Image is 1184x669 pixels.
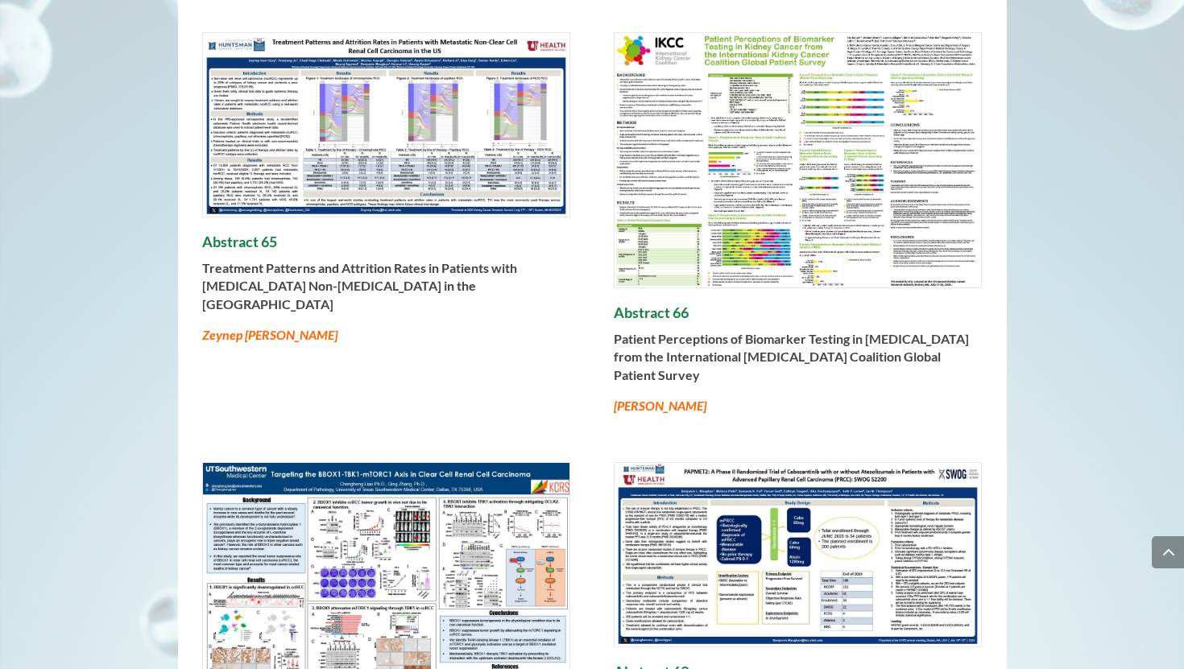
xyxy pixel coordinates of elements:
strong: Treatment Patterns and Attrition Rates in Patients with [MEDICAL_DATA] Non-[MEDICAL_DATA] in the ... [202,260,517,312]
img: 69_Maughan_Benjamin [615,463,982,646]
img: 66_Jonasch_Eric [615,33,982,287]
strong: Patient Perceptions of Biomarker Testing in [MEDICAL_DATA] from the International [MEDICAL_DATA] ... [614,331,969,382]
em: Zeynep [PERSON_NAME] [202,327,337,342]
img: 65_Ozay_Zeynep Irem [203,33,570,217]
h4: Abstract 65 [202,233,571,259]
h4: Abstract 66 [614,304,983,330]
em: [PERSON_NAME] [614,398,706,413]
